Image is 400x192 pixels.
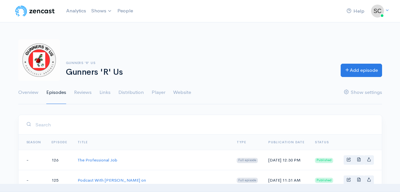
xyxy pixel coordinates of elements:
[315,158,333,163] span: Published
[237,158,258,163] span: Full episode
[26,140,41,144] a: Season
[341,64,382,77] a: Add episode
[18,81,38,104] a: Overview
[173,81,191,104] a: Website
[46,81,66,104] a: Episodes
[263,150,310,170] td: [DATE] 12:30 PM
[19,170,47,190] td: -
[66,61,333,65] h6: Gunners 'R' Us
[78,140,88,144] a: Title
[115,4,136,18] a: People
[78,157,117,163] a: The Professional Job
[344,81,382,104] a: Show settings
[371,5,384,18] img: ...
[315,140,329,144] span: Status
[52,140,67,144] a: Episode
[344,4,367,18] a: Help
[46,150,72,170] td: 126
[268,140,304,144] a: Publication date
[344,175,374,185] div: Basic example
[237,178,258,183] span: Full episode
[35,118,374,131] input: Search
[19,150,47,170] td: -
[78,177,146,183] a: Podcast With [PERSON_NAME] on
[66,68,333,77] h1: Gunners 'R' Us
[118,81,144,104] a: Distribution
[46,170,72,190] td: 125
[263,170,310,190] td: [DATE] 11:31 AM
[14,5,56,18] img: ZenCast Logo
[152,81,165,104] a: Player
[315,178,333,183] span: Published
[64,4,89,18] a: Analytics
[99,81,111,104] a: Links
[237,140,246,144] a: Type
[344,155,374,165] div: Basic example
[74,81,92,104] a: Reviews
[89,4,115,18] a: Shows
